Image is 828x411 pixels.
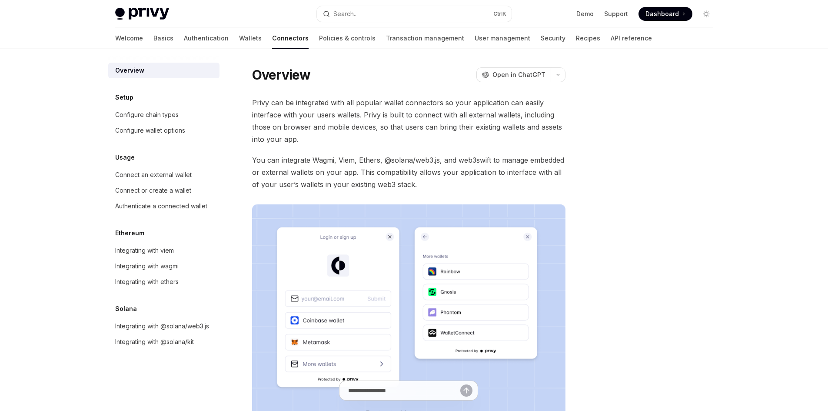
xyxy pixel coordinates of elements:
[333,9,358,19] div: Search...
[541,28,565,49] a: Security
[476,67,551,82] button: Open in ChatGPT
[108,107,219,123] a: Configure chain types
[252,67,311,83] h1: Overview
[184,28,229,49] a: Authentication
[493,10,506,17] span: Ctrl K
[115,321,209,331] div: Integrating with @solana/web3.js
[272,28,309,49] a: Connectors
[638,7,692,21] a: Dashboard
[115,28,143,49] a: Welcome
[115,261,179,271] div: Integrating with wagmi
[108,274,219,290] a: Integrating with ethers
[115,245,174,256] div: Integrating with viem
[611,28,652,49] a: API reference
[115,304,137,314] h5: Solana
[108,167,219,183] a: Connect an external wallet
[386,28,464,49] a: Transaction management
[475,28,530,49] a: User management
[115,185,191,196] div: Connect or create a wallet
[115,228,144,238] h5: Ethereum
[492,70,545,79] span: Open in ChatGPT
[239,28,262,49] a: Wallets
[604,10,628,18] a: Support
[115,337,194,347] div: Integrating with @solana/kit
[108,243,219,258] a: Integrating with viem
[699,7,713,21] button: Toggle dark mode
[108,258,219,274] a: Integrating with wagmi
[108,63,219,78] a: Overview
[576,28,600,49] a: Recipes
[115,170,192,180] div: Connect an external wallet
[645,10,679,18] span: Dashboard
[115,65,144,76] div: Overview
[460,384,472,397] button: Send message
[115,8,169,20] img: light logo
[108,198,219,214] a: Authenticate a connected wallet
[317,6,512,22] button: Search...CtrlK
[576,10,594,18] a: Demo
[108,183,219,198] a: Connect or create a wallet
[319,28,376,49] a: Policies & controls
[115,92,133,103] h5: Setup
[108,334,219,350] a: Integrating with @solana/kit
[252,154,565,190] span: You can integrate Wagmi, Viem, Ethers, @solana/web3.js, and web3swift to manage embedded or exter...
[115,125,185,136] div: Configure wallet options
[115,110,179,120] div: Configure chain types
[108,123,219,138] a: Configure wallet options
[115,201,207,211] div: Authenticate a connected wallet
[108,318,219,334] a: Integrating with @solana/web3.js
[153,28,173,49] a: Basics
[115,277,179,287] div: Integrating with ethers
[115,152,135,163] h5: Usage
[252,97,565,145] span: Privy can be integrated with all popular wallet connectors so your application can easily interfa...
